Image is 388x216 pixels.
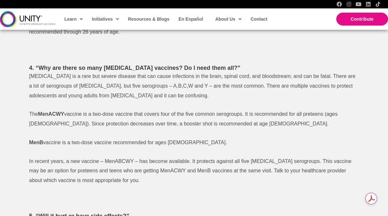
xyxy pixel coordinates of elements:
[337,2,342,7] a: Facebook
[212,12,244,27] a: About Us
[175,12,206,27] a: En Español
[356,2,361,7] a: YouTube
[375,2,381,7] a: TikTok
[125,12,172,27] a: Resources & Blogs
[29,158,353,183] span: In recent years, a new vaccine – MenABCWY – has become available. It protects against all five [M...
[64,14,83,24] span: Learn
[29,65,240,71] b: 4. “Why are there so many [MEDICAL_DATA] vaccines? Do I need them all?”
[92,14,119,24] span: Initiatives
[346,2,351,7] a: Instagram
[351,16,374,22] span: Contribute
[366,2,371,7] a: LinkedIn
[247,12,270,27] a: Contact
[29,140,43,145] b: MenB
[128,16,169,22] span: Resources & Blogs
[251,16,267,22] span: Contact
[29,73,355,98] span: [MEDICAL_DATA] is a rare but severe disease that can cause infections in the brain, spinal cord, ...
[336,13,388,26] a: Contribute
[43,140,227,145] span: vaccine is a two-dose vaccine recommended for ages [DEMOGRAPHIC_DATA].
[29,111,338,126] span: vaccine is a two-dose vaccine that covers four of the five common serogroups. It is recommended f...
[38,111,64,117] b: MenACWY
[178,16,203,22] span: En Español
[29,111,38,117] span: The
[215,14,242,24] span: About Us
